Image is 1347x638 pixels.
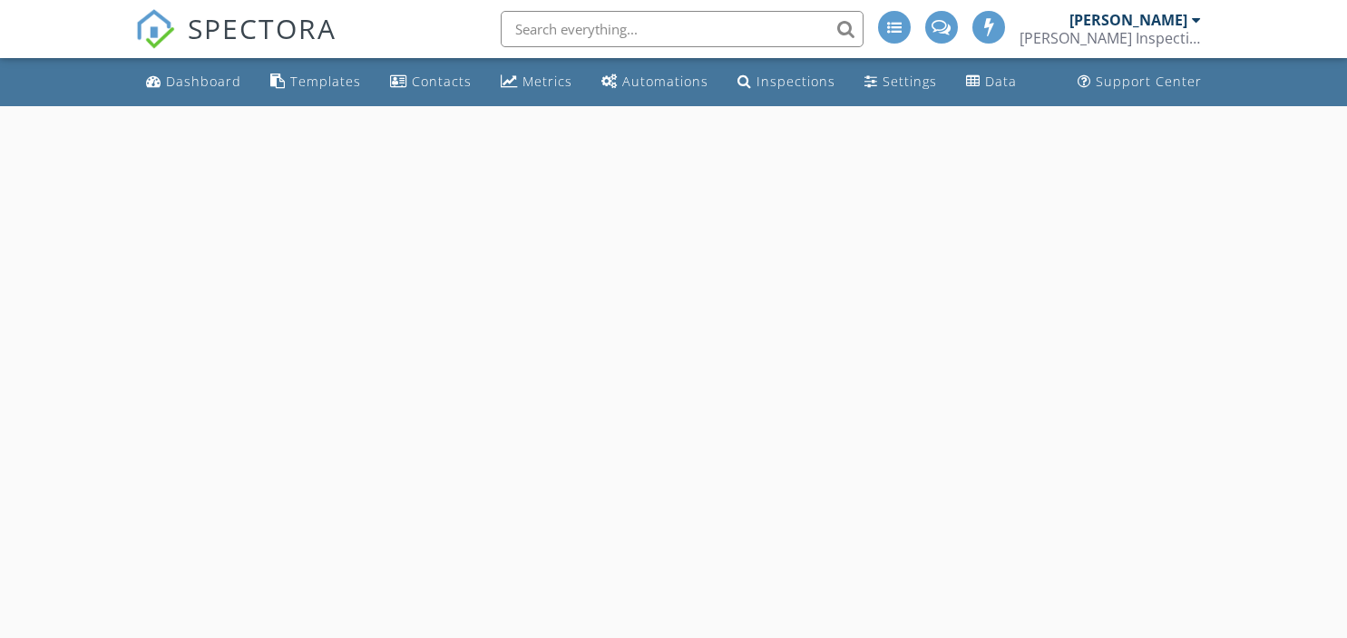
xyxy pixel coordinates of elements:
a: Templates [263,65,368,99]
div: Data [985,73,1017,90]
span: SPECTORA [188,9,337,47]
a: Inspections [730,65,843,99]
a: Automations (Advanced) [594,65,716,99]
div: Support Center [1096,73,1202,90]
div: Stauss Inspections [1020,29,1201,47]
div: Dashboard [166,73,241,90]
div: Contacts [412,73,472,90]
a: Support Center [1070,65,1209,99]
input: Search everything... [501,11,864,47]
div: Automations [622,73,708,90]
div: Settings [883,73,937,90]
div: Inspections [756,73,835,90]
div: Metrics [522,73,572,90]
div: Templates [290,73,361,90]
a: Contacts [383,65,479,99]
a: Metrics [493,65,580,99]
a: Settings [857,65,944,99]
img: The Best Home Inspection Software - Spectora [135,9,175,49]
a: Data [959,65,1024,99]
a: Dashboard [139,65,249,99]
a: SPECTORA [135,25,337,63]
div: [PERSON_NAME] [1069,11,1187,29]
